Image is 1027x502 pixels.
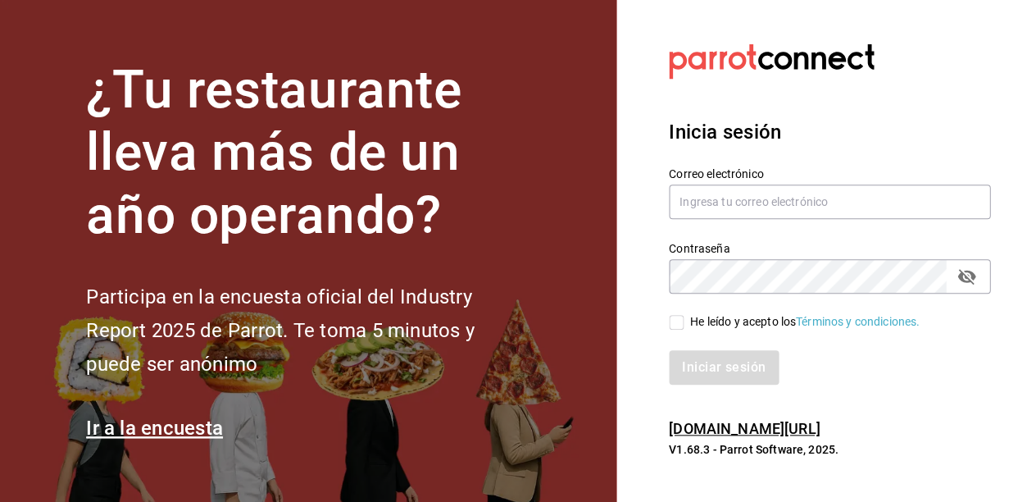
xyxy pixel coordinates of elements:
p: V1.68.3 - Parrot Software, 2025. [669,441,988,458]
a: Ir a la encuesta [86,417,223,440]
div: He leído y acepto los [690,313,920,331]
label: Contraseña [669,242,990,253]
a: Términos y condiciones. [796,315,920,328]
a: [DOMAIN_NAME][URL] [669,420,820,437]
label: Correo electrónico [669,167,990,179]
h3: Inicia sesión [669,117,988,147]
input: Ingresa tu correo electrónico [669,185,990,219]
button: passwordField [952,262,980,290]
h2: Participa en la encuesta oficial del Industry Report 2025 de Parrot. Te toma 5 minutos y puede se... [86,281,529,381]
h1: ¿Tu restaurante lleva más de un año operando? [86,59,529,248]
